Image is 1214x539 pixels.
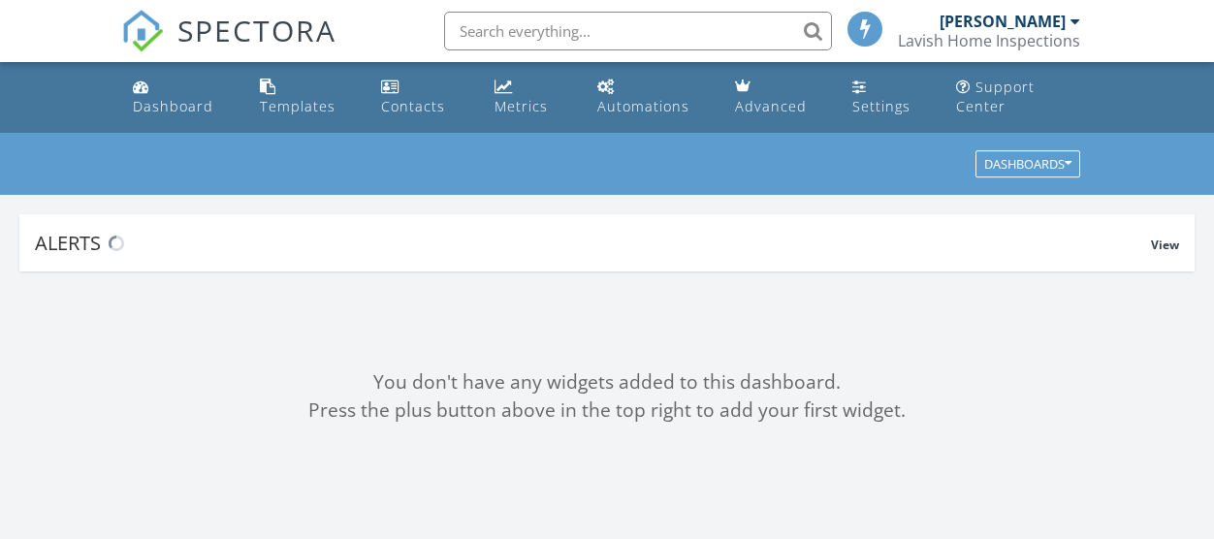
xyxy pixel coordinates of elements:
a: SPECTORA [121,26,336,67]
div: Dashboards [984,158,1071,172]
a: Support Center [948,70,1089,125]
span: SPECTORA [177,10,336,50]
a: Templates [252,70,359,125]
div: Templates [260,97,335,115]
div: [PERSON_NAME] [940,12,1066,31]
div: Dashboard [133,97,213,115]
div: You don't have any widgets added to this dashboard. [19,368,1195,396]
div: Automations [597,97,689,115]
div: Metrics [495,97,548,115]
a: Automations (Basic) [590,70,713,125]
div: Press the plus button above in the top right to add your first widget. [19,396,1195,425]
button: Dashboards [975,151,1080,178]
input: Search everything... [444,12,832,50]
div: Lavish Home Inspections [898,31,1080,50]
div: Settings [852,97,910,115]
a: Advanced [727,70,829,125]
div: Alerts [35,230,1151,256]
span: View [1151,237,1179,253]
a: Settings [845,70,933,125]
div: Contacts [381,97,445,115]
a: Metrics [487,70,574,125]
div: Support Center [956,78,1035,115]
a: Dashboard [125,70,236,125]
a: Contacts [373,70,470,125]
img: The Best Home Inspection Software - Spectora [121,10,164,52]
div: Advanced [735,97,807,115]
